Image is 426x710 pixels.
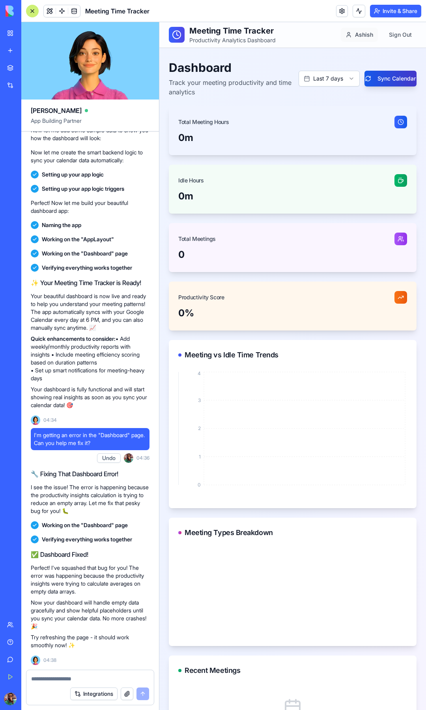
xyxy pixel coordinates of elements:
[30,14,116,22] p: Productivity Analytics Dashboard
[97,453,121,463] button: Undo
[43,417,57,423] span: 04:34
[31,292,149,332] p: Your beautiful dashboard is now live and ready to help you understand your meeting patterns! The ...
[38,348,41,354] tspan: 4
[9,38,133,53] h1: Dashboard
[31,599,149,630] p: Now your dashboard will handle empty data gracefully and show helpful placeholders until you sync...
[39,375,41,381] tspan: 3
[31,117,149,131] span: App Building Partner
[9,56,133,75] p: Track your meeting productivity and time analytics
[31,483,149,515] p: I see the issue! The error is happening because the productivity insights calculation is trying t...
[31,415,40,425] img: Ella_00000_wcx2te.png
[19,168,248,180] div: 0m
[42,521,128,529] span: Working on the "Dashboard" page
[225,6,257,20] button: Sign Out
[31,564,149,595] p: Perfect! I've squashed that bug for you! The error was happening because the productivity insight...
[31,106,82,115] span: [PERSON_NAME]
[42,185,124,193] span: Setting up your app logic triggers
[31,126,149,142] p: Now let me add some sample data to show you how the dashboard will look:
[42,250,128,257] span: Working on the "Dashboard" page
[124,453,133,463] img: ACg8ocKqz2F6_g1Mt-ARgPt3FUfoIpRNGuAOHuVONStdA4D45MJdgqx1Kw=s96-c
[31,335,116,342] strong: Quick enhancements to consider:
[136,455,149,461] span: 04:36
[196,9,214,17] span: Ashish
[31,148,149,164] p: Now let me create the smart backend logic to sync your calendar data automatically:
[43,657,56,663] span: 04:38
[6,6,54,17] img: logo
[19,96,69,104] div: Total Meeting Hours
[19,109,248,122] div: 0m
[42,235,114,243] span: Working on the "AppLayout"
[19,226,248,239] div: 0
[34,431,146,447] span: I'm getting an error in the "Dashboard" page. Can you help me fix it?
[42,264,132,272] span: Verifying everything works together
[205,49,257,64] button: Sync Calendar
[31,633,149,649] p: Try refreshing the page - it should work smoothly now! ✨
[31,385,149,409] p: Your dashboard is fully functional and will start showing real insights as soon as you sync your ...
[370,5,421,17] button: Invite & Share
[19,285,248,297] div: 0%
[19,643,248,654] div: Recent Meetings
[70,687,118,700] button: Integrations
[19,505,248,516] div: Meeting Types Breakdown
[31,469,149,479] h2: 🔧 Fixing That Dashboard Error!
[42,171,104,178] span: Setting up your app logic
[19,271,65,279] div: Productivity Score
[19,154,45,162] div: Idle Hours
[4,693,17,705] img: ACg8ocKqz2F6_g1Mt-ARgPt3FUfoIpRNGuAOHuVONStdA4D45MJdgqx1Kw=s96-c
[39,403,41,409] tspan: 2
[31,656,40,665] img: Ella_00000_wcx2te.png
[19,213,56,221] div: Total Meetings
[31,550,149,559] h2: ✅ Dashboard Fixed!
[31,199,149,215] p: Perfect! Now let me build your beautiful dashboard app:
[30,3,116,14] h1: Meeting Time Tracker
[85,6,149,16] span: Meeting Time Tracker
[31,278,149,287] h2: ✨ Your Meeting Time Tracker is Ready!
[42,221,81,229] span: Naming the app
[31,335,149,382] p: • Add weekly/monthly productivity reports with insights • Include meeting efficiency scoring base...
[42,535,132,543] span: Verifying everything works together
[38,460,41,466] tspan: 0
[39,432,41,438] tspan: 1
[19,327,248,338] div: Meeting vs Idle Time Trends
